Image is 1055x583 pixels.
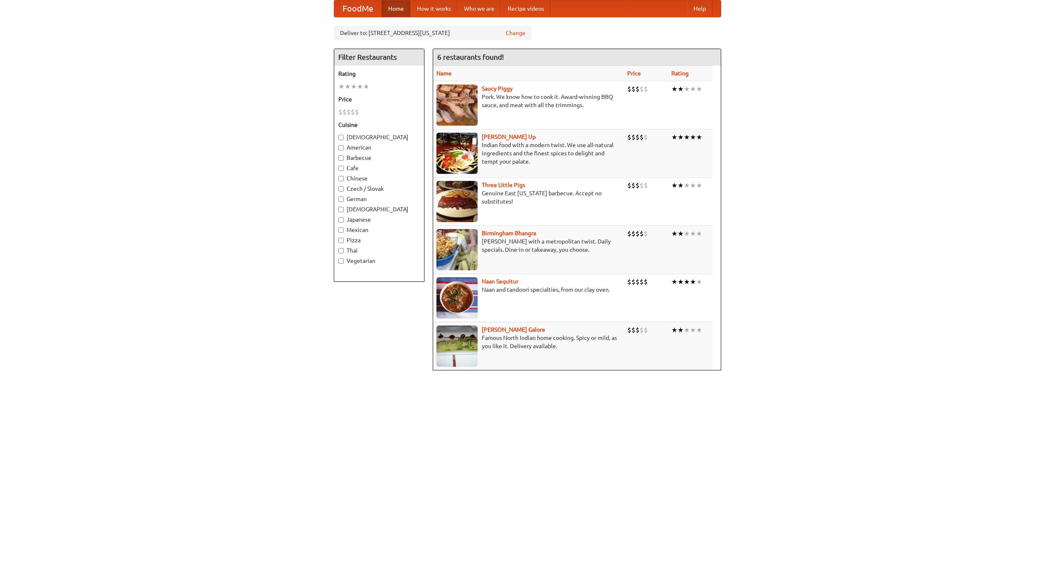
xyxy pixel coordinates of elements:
[436,237,621,254] p: [PERSON_NAME] with a metropolitan twist. Daily specials. Dine-in or takeaway, you choose.
[690,133,696,142] li: ★
[338,248,344,253] input: Thai
[631,277,635,286] li: $
[436,84,478,126] img: saucy.jpg
[635,84,640,94] li: $
[482,230,536,236] a: Birmingham Bhangra
[437,53,504,61] ng-pluralize: 6 restaurants found!
[631,229,635,238] li: $
[678,277,684,286] li: ★
[696,133,702,142] li: ★
[631,133,635,142] li: $
[338,238,344,243] input: Pizza
[436,189,621,206] p: Genuine East [US_STATE] barbecue. Accept no substitutes!
[342,108,347,117] li: $
[436,325,478,367] img: currygalore.jpg
[627,325,631,335] li: $
[338,258,344,264] input: Vegetarian
[684,133,690,142] li: ★
[338,108,342,117] li: $
[644,84,648,94] li: $
[627,133,631,142] li: $
[644,277,648,286] li: $
[627,277,631,286] li: $
[436,133,478,174] img: curryup.jpg
[640,133,644,142] li: $
[355,108,359,117] li: $
[334,0,382,17] a: FoodMe
[690,277,696,286] li: ★
[338,185,420,193] label: Czech / Slovak
[684,277,690,286] li: ★
[640,181,644,190] li: $
[338,143,420,152] label: American
[627,181,631,190] li: $
[436,229,478,270] img: bhangra.jpg
[671,133,678,142] li: ★
[482,133,536,140] a: [PERSON_NAME] Up
[338,166,344,171] input: Cafe
[338,227,344,233] input: Mexican
[338,82,345,91] li: ★
[436,70,452,77] a: Name
[338,121,420,129] h5: Cuisine
[696,325,702,335] li: ★
[363,82,369,91] li: ★
[627,229,631,238] li: $
[482,278,518,285] a: Naan Sequitur
[640,325,644,335] li: $
[671,325,678,335] li: ★
[338,226,420,234] label: Mexican
[678,325,684,335] li: ★
[690,84,696,94] li: ★
[684,229,690,238] li: ★
[482,326,545,333] b: [PERSON_NAME] Galore
[678,84,684,94] li: ★
[338,155,344,161] input: Barbecue
[436,334,621,350] p: Famous North Indian home cooking. Spicy or mild, as you like it. Delivery available.
[436,277,478,318] img: naansequitur.jpg
[338,176,344,181] input: Chinese
[687,0,713,17] a: Help
[690,325,696,335] li: ★
[338,257,420,265] label: Vegetarian
[501,0,551,17] a: Recipe videos
[671,70,689,77] a: Rating
[671,181,678,190] li: ★
[436,286,621,294] p: Naan and tandoori specialties, from our clay oven.
[436,181,478,222] img: littlepigs.jpg
[338,195,420,203] label: German
[635,133,640,142] li: $
[338,135,344,140] input: [DEMOGRAPHIC_DATA]
[457,0,501,17] a: Who we are
[338,207,344,212] input: [DEMOGRAPHIC_DATA]
[627,84,631,94] li: $
[627,70,641,77] a: Price
[338,205,420,213] label: [DEMOGRAPHIC_DATA]
[684,325,690,335] li: ★
[338,246,420,255] label: Thai
[410,0,457,17] a: How it works
[678,133,684,142] li: ★
[678,181,684,190] li: ★
[338,174,420,183] label: Chinese
[644,181,648,190] li: $
[631,84,635,94] li: $
[338,133,420,141] label: [DEMOGRAPHIC_DATA]
[506,29,525,37] a: Change
[382,0,410,17] a: Home
[334,49,424,66] h4: Filter Restaurants
[482,85,513,92] a: Saucy Piggy
[644,133,648,142] li: $
[351,82,357,91] li: ★
[640,277,644,286] li: $
[338,217,344,222] input: Japanese
[696,277,702,286] li: ★
[351,108,355,117] li: $
[482,182,525,188] a: Three Little Pigs
[338,236,420,244] label: Pizza
[671,84,678,94] li: ★
[671,229,678,238] li: ★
